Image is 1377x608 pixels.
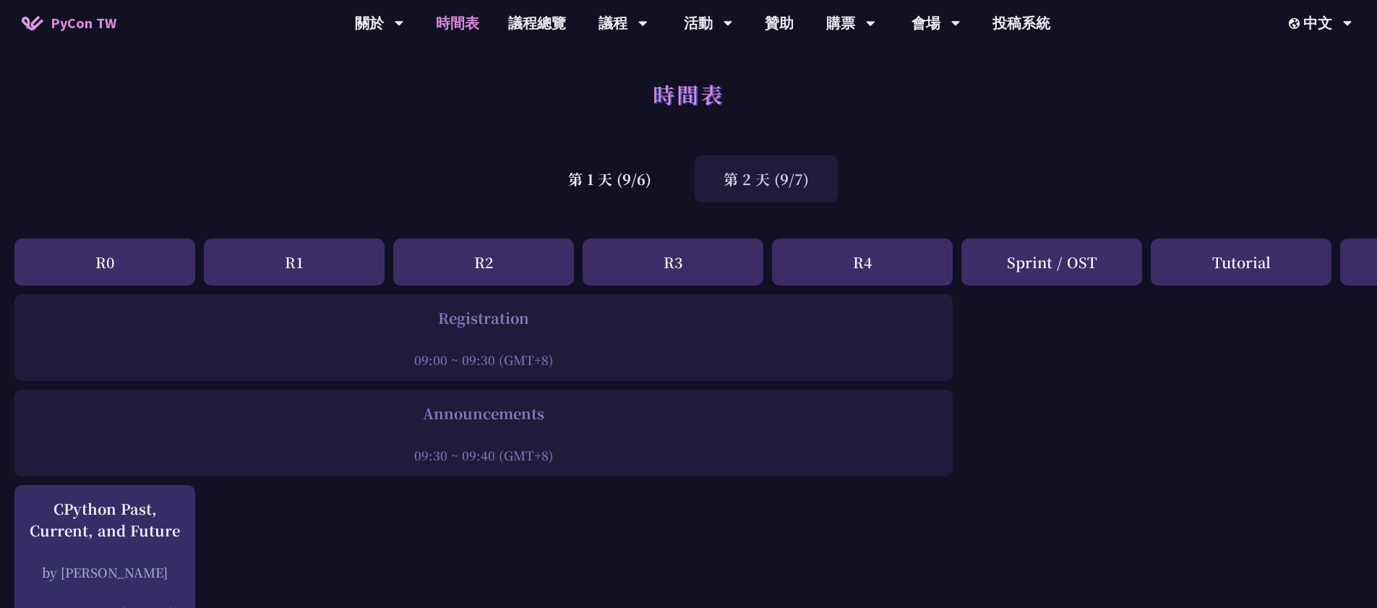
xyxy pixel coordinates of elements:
[583,239,763,286] div: R3
[204,239,385,286] div: R1
[22,563,188,581] div: by [PERSON_NAME]
[653,72,724,116] h1: 時間表
[393,239,574,286] div: R2
[22,446,945,464] div: 09:30 ~ 09:40 (GMT+8)
[22,16,43,30] img: Home icon of PyCon TW 2025
[7,5,131,41] a: PyCon TW
[22,498,188,541] div: CPython Past, Current, and Future
[539,155,680,202] div: 第 1 天 (9/6)
[1151,239,1331,286] div: Tutorial
[51,12,116,34] span: PyCon TW
[22,403,945,424] div: Announcements
[22,351,945,369] div: 09:00 ~ 09:30 (GMT+8)
[1289,18,1303,29] img: Locale Icon
[22,307,945,329] div: Registration
[695,155,838,202] div: 第 2 天 (9/7)
[772,239,953,286] div: R4
[14,239,195,286] div: R0
[961,239,1142,286] div: Sprint / OST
